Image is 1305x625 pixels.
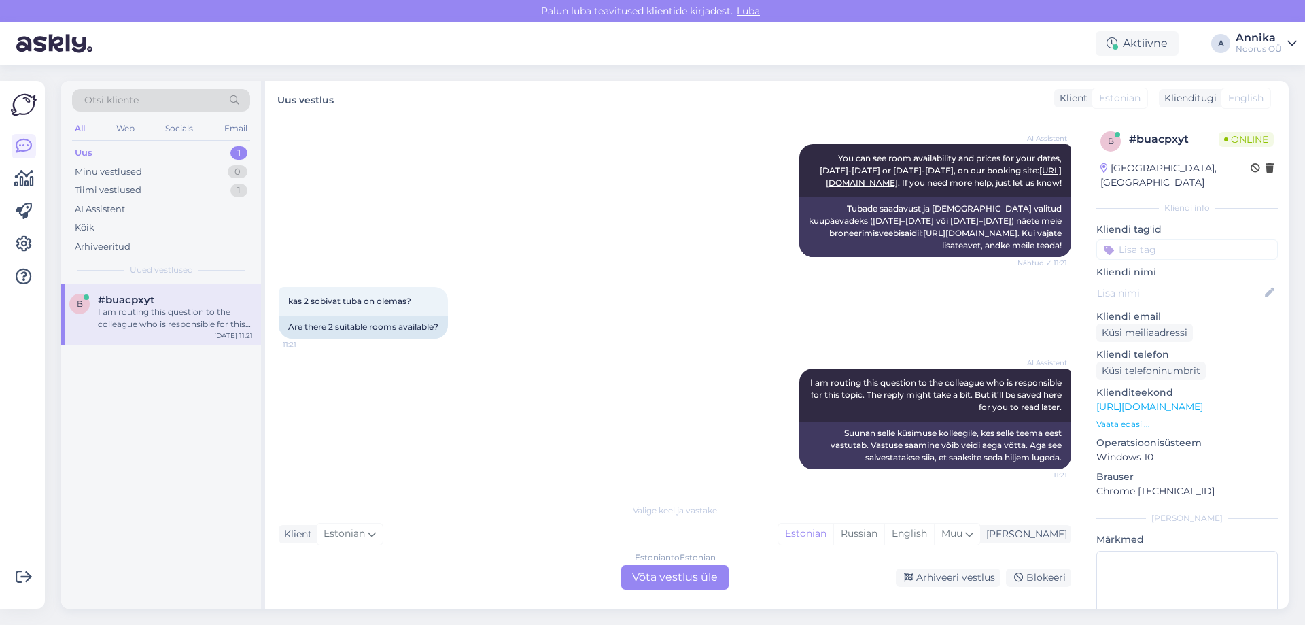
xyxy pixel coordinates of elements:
[214,331,253,341] div: [DATE] 11:21
[228,165,247,179] div: 0
[77,299,83,309] span: b
[941,527,962,539] span: Muu
[833,524,884,544] div: Russian
[1096,31,1179,56] div: Aktiivne
[1096,512,1278,524] div: [PERSON_NAME]
[884,524,934,544] div: English
[230,184,247,197] div: 1
[279,527,312,541] div: Klient
[1096,309,1278,324] p: Kliendi email
[130,264,193,276] span: Uued vestlused
[75,146,92,160] div: Uus
[1096,362,1206,380] div: Küsi telefoninumbrit
[1219,132,1274,147] span: Online
[162,120,196,137] div: Socials
[1099,91,1141,105] span: Estonian
[799,422,1071,469] div: Suunan selle küsimuse kolleegile, kes selle teema eest vastutab. Vastuse saamine võib veidi aega ...
[799,197,1071,257] div: Tubade saadavust ja [DEMOGRAPHIC_DATA] valitud kuupäevadeks ([DATE]–[DATE] või [DATE]–[DATE]) näe...
[72,120,88,137] div: All
[778,524,833,544] div: Estonian
[1054,91,1087,105] div: Klient
[1016,358,1067,368] span: AI Assistent
[283,339,334,350] span: 11:21
[1096,324,1193,342] div: Küsi meiliaadressi
[1096,401,1203,413] a: [URL][DOMAIN_NAME]
[1096,239,1278,260] input: Lisa tag
[1096,386,1278,400] p: Klienditeekond
[1129,131,1219,148] div: # buacpxyt
[1096,533,1278,547] p: Märkmed
[635,552,716,564] div: Estonian to Estonian
[1016,258,1067,268] span: Nähtud ✓ 11:21
[288,296,411,306] span: kas 2 sobivat tuba on olemas?
[84,93,139,107] span: Otsi kliente
[1236,44,1282,54] div: Noorus OÜ
[1096,484,1278,499] p: Chrome [TECHNICAL_ID]
[324,526,365,541] span: Estonian
[1096,222,1278,237] p: Kliendi tag'id
[75,184,141,197] div: Tiimi vestlused
[733,5,764,17] span: Luba
[75,240,130,254] div: Arhiveeritud
[1096,450,1278,464] p: Windows 10
[1006,569,1071,587] div: Blokeeri
[1100,161,1251,190] div: [GEOGRAPHIC_DATA], [GEOGRAPHIC_DATA]
[1159,91,1217,105] div: Klienditugi
[1016,470,1067,480] span: 11:21
[1236,33,1297,54] a: AnnikaNoorus OÜ
[1097,286,1262,301] input: Lisa nimi
[75,165,142,179] div: Minu vestlused
[222,120,250,137] div: Email
[1236,33,1282,44] div: Annika
[98,306,253,331] div: I am routing this question to the colleague who is responsible for this topic. The reply might ta...
[114,120,137,137] div: Web
[1096,348,1278,362] p: Kliendi telefon
[1096,418,1278,430] p: Vaata edasi ...
[279,505,1071,517] div: Valige keel ja vastake
[621,565,729,590] div: Võta vestlus üle
[1096,202,1278,214] div: Kliendi info
[279,316,448,339] div: Are there 2 suitable rooms available?
[981,527,1067,541] div: [PERSON_NAME]
[1096,436,1278,450] p: Operatsioonisüsteem
[896,569,1000,587] div: Arhiveeri vestlus
[810,377,1064,412] span: I am routing this question to the colleague who is responsible for this topic. The reply might ta...
[1108,136,1114,146] span: b
[230,146,247,160] div: 1
[75,203,125,216] div: AI Assistent
[1228,91,1264,105] span: English
[1096,470,1278,484] p: Brauser
[98,294,154,306] span: #buacpxyt
[1016,133,1067,143] span: AI Assistent
[923,228,1017,238] a: [URL][DOMAIN_NAME]
[75,221,94,235] div: Kõik
[1211,34,1230,53] div: A
[277,89,334,107] label: Uus vestlus
[1096,265,1278,280] p: Kliendi nimi
[820,153,1064,188] span: You can see room availability and prices for your dates, [DATE]-[DATE] or [DATE]-[DATE], on our b...
[11,92,37,118] img: Askly Logo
